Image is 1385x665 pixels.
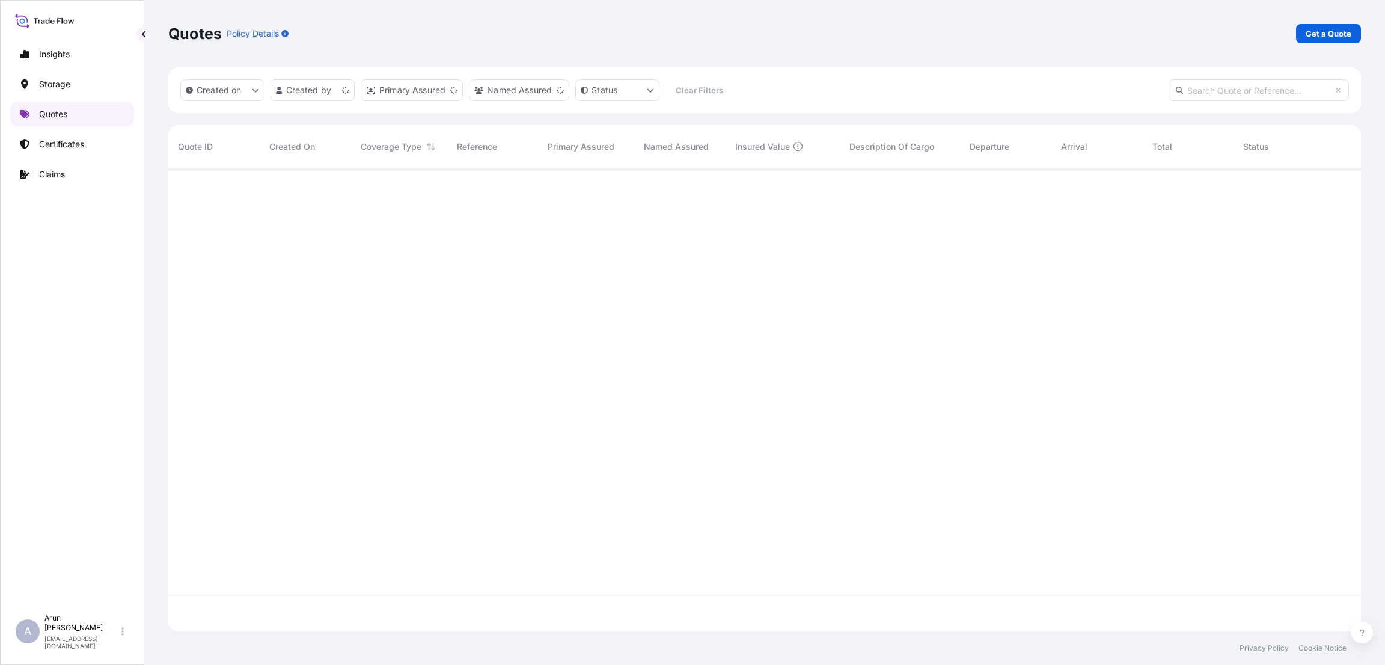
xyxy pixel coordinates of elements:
[286,84,332,96] p: Created by
[168,24,222,43] p: Quotes
[1243,141,1269,153] span: Status
[39,138,84,150] p: Certificates
[271,79,355,101] button: createdBy Filter options
[361,141,421,153] span: Coverage Type
[361,79,463,101] button: distributor Filter options
[10,102,134,126] a: Quotes
[1306,28,1351,40] p: Get a Quote
[676,84,723,96] p: Clear Filters
[44,613,119,633] p: Arun [PERSON_NAME]
[424,139,438,154] button: Sort
[592,84,617,96] p: Status
[269,141,315,153] span: Created On
[487,84,552,96] p: Named Assured
[197,84,242,96] p: Created on
[644,141,709,153] span: Named Assured
[1240,643,1289,653] a: Privacy Policy
[548,141,614,153] span: Primary Assured
[849,141,934,153] span: Description Of Cargo
[227,28,279,40] p: Policy Details
[180,79,264,101] button: createdOn Filter options
[1298,643,1347,653] a: Cookie Notice
[970,141,1009,153] span: Departure
[178,141,213,153] span: Quote ID
[39,48,70,60] p: Insights
[665,81,733,100] button: Clear Filters
[10,42,134,66] a: Insights
[1296,24,1361,43] a: Get a Quote
[379,84,445,96] p: Primary Assured
[469,79,569,101] button: cargoOwner Filter options
[1169,79,1349,101] input: Search Quote or Reference...
[39,168,65,180] p: Claims
[735,141,790,153] span: Insured Value
[10,132,134,156] a: Certificates
[575,79,659,101] button: certificateStatus Filter options
[10,72,134,96] a: Storage
[457,141,497,153] span: Reference
[24,625,31,637] span: A
[39,78,70,90] p: Storage
[39,108,67,120] p: Quotes
[44,635,119,649] p: [EMAIL_ADDRESS][DOMAIN_NAME]
[10,162,134,186] a: Claims
[1061,141,1087,153] span: Arrival
[1152,141,1172,153] span: Total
